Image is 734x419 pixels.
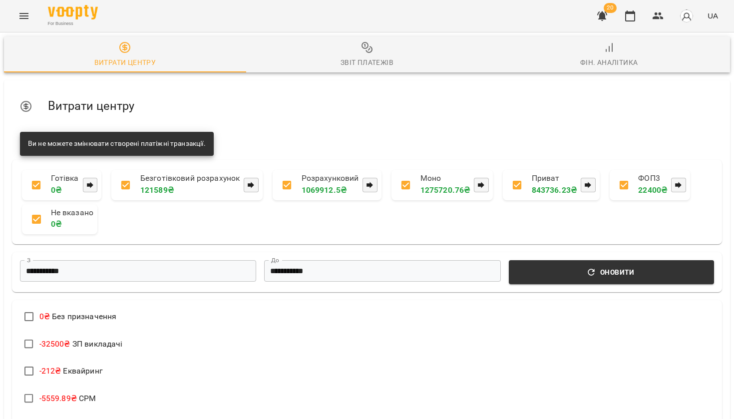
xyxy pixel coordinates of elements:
span: Оновити [515,266,708,278]
p: 0 ₴ [51,184,79,196]
p: Розрахунковий [302,174,359,183]
p: 1069912.5 ₴ [302,184,359,196]
p: ФОП3 [638,174,667,183]
img: avatar_s.png [680,9,694,23]
span: UA [708,10,718,21]
p: Готівка [51,174,79,183]
p: 22400 ₴ [638,184,667,196]
button: Menu [12,4,36,28]
p: Не вказано [51,208,93,218]
img: Voopty Logo [48,5,98,19]
p: 121589 ₴ [140,184,240,196]
span: 0 ₴ [39,312,50,321]
span: -5559.89 ₴ [39,394,77,403]
button: UA [704,6,722,25]
p: Безготівковий розрахунок [140,174,240,183]
button: Оновити [509,260,714,284]
div: Звіт платежів [341,56,393,68]
p: 1275720.76 ₴ [420,184,470,196]
span: 20 [604,3,617,13]
p: 843736.23 ₴ [532,184,577,196]
div: Витрати центру [94,56,156,68]
span: Без призначення [39,312,117,321]
h5: Витрати центру [48,98,714,114]
p: Приват [532,174,577,183]
span: -212 ₴ [39,366,61,376]
span: -32500 ₴ [39,339,70,349]
span: For Business [48,20,98,27]
div: Фін. Аналітика [580,56,638,68]
span: СРМ [39,394,96,403]
p: 0 ₴ [51,218,93,230]
span: ЗП викладачі [39,339,123,349]
p: Моно [420,174,470,183]
span: Еквайринг [39,366,103,376]
div: Ви не можете змінювати створені платіжні транзакції. [28,135,206,153]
